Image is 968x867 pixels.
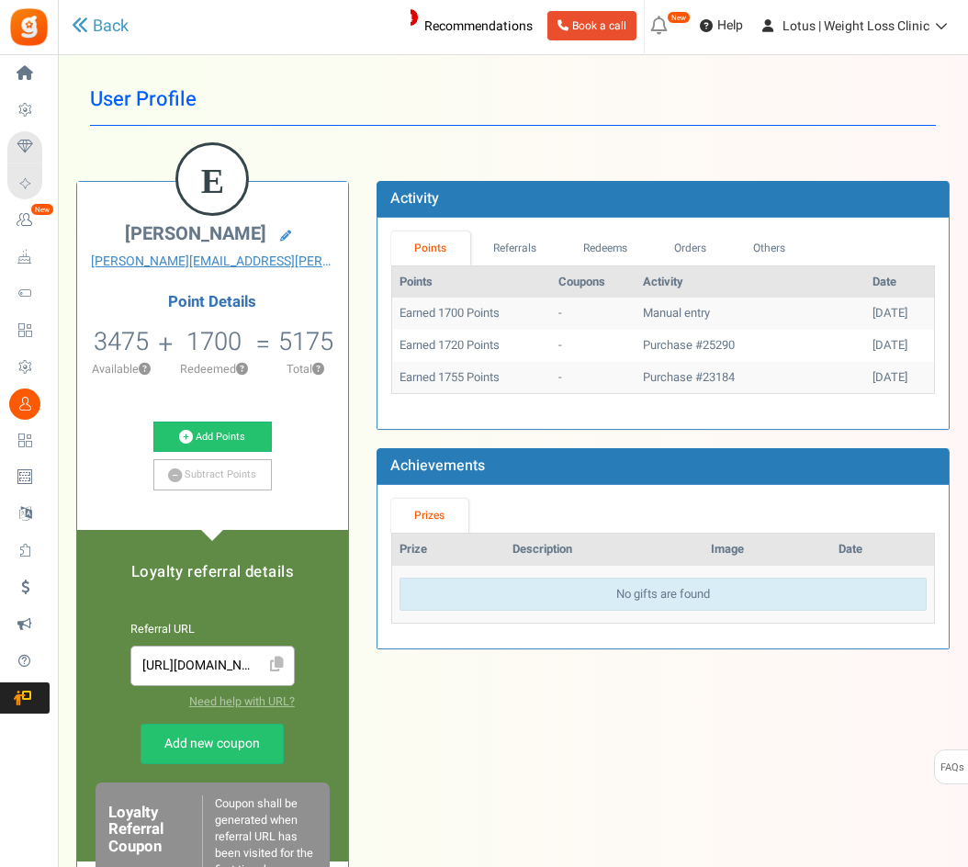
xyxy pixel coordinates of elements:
th: Points [392,266,551,298]
a: Prizes [391,499,468,533]
figcaption: E [178,145,246,217]
th: Date [831,534,934,566]
img: Gratisfaction [8,6,50,48]
th: Description [505,534,703,566]
span: 3475 [94,323,149,360]
th: Date [865,266,934,298]
div: No gifts are found [400,578,927,612]
td: - [551,362,636,394]
p: Total [273,361,339,377]
p: Available [86,361,156,377]
a: Orders [651,231,730,265]
a: Others [730,231,809,265]
td: Earned 1720 Points [392,330,551,362]
div: [DATE] [872,369,927,387]
h4: Point Details [77,294,348,310]
a: New [7,205,50,236]
a: Points [391,231,470,265]
em: New [667,11,691,24]
a: Referrals [470,231,560,265]
span: Recommendations [424,17,533,36]
h5: 1700 [186,328,242,355]
a: Add new coupon [141,724,284,764]
h5: Loyalty referral details [96,564,330,580]
td: - [551,298,636,330]
a: 4 Recommendations [379,11,540,40]
button: ? [236,364,248,376]
th: Coupons [551,266,636,298]
div: [DATE] [872,305,927,322]
a: [PERSON_NAME][EMAIL_ADDRESS][PERSON_NAME][DOMAIN_NAME] [91,253,334,271]
h6: Referral URL [130,624,294,636]
a: Add Points [153,422,273,453]
div: [DATE] [872,337,927,355]
span: FAQs [940,750,964,785]
span: Click to Copy [263,649,292,681]
h5: 5175 [278,328,333,355]
span: Help [713,17,743,35]
th: Image [703,534,831,566]
td: Earned 1700 Points [392,298,551,330]
p: Redeemed [174,361,253,377]
th: Prize [392,534,505,566]
td: Earned 1755 Points [392,362,551,394]
a: Subtract Points [153,459,273,490]
a: Need help with URL? [189,693,295,710]
th: Activity [636,266,865,298]
a: Redeems [559,231,651,265]
h1: User Profile [90,73,936,126]
span: Manual entry [643,304,710,321]
span: Lotus | Weight Loss Clinic [782,17,929,36]
td: Purchase #23184 [636,362,865,394]
td: Purchase #25290 [636,330,865,362]
button: ? [139,364,151,376]
b: Activity [390,187,439,209]
a: Help [692,11,750,40]
em: New [30,203,54,216]
span: [PERSON_NAME] [125,220,266,247]
a: Book a call [547,11,636,40]
button: ? [312,364,324,376]
td: - [551,330,636,362]
b: Achievements [390,455,485,477]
